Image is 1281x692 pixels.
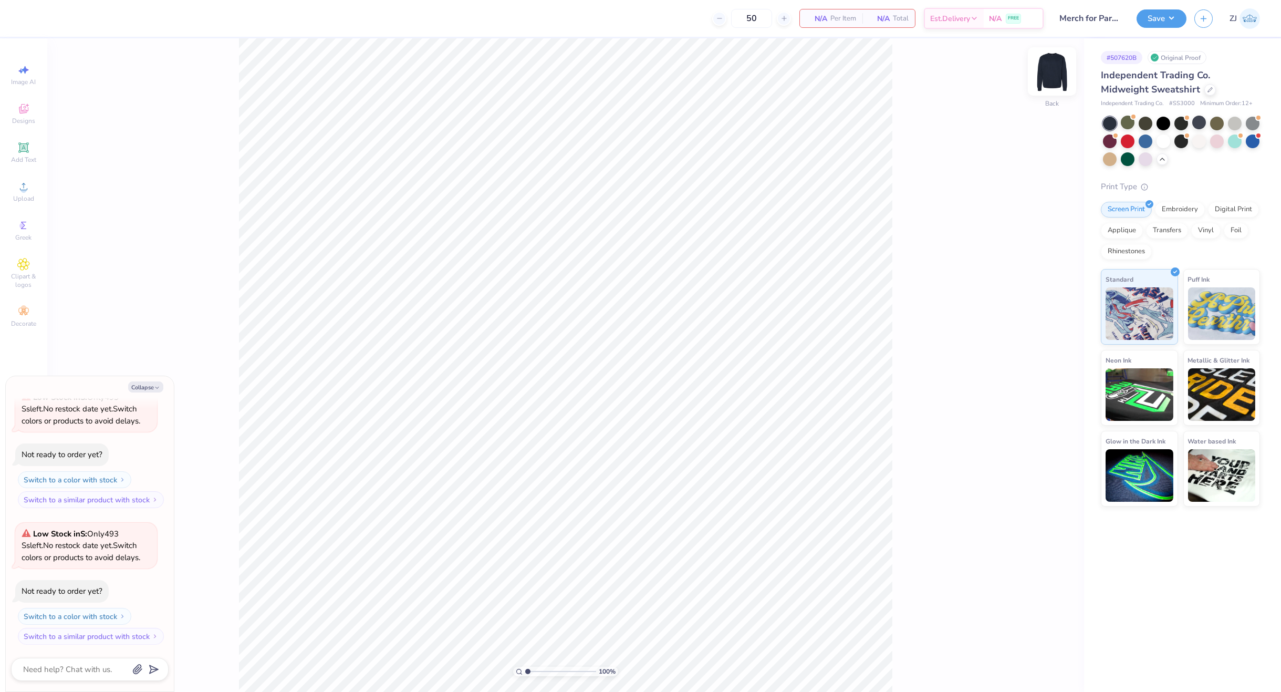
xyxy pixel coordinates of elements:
span: Clipart & logos [5,272,42,289]
span: N/A [989,13,1002,24]
div: Rhinestones [1101,244,1152,260]
div: Embroidery [1155,202,1205,218]
span: 100 % [599,667,616,676]
span: Neon Ink [1106,355,1131,366]
span: Metallic & Glitter Ink [1188,355,1250,366]
span: Only 493 Ss left. Switch colors or products to avoid delays. [22,529,140,563]
div: Applique [1101,223,1143,239]
img: Switch to a color with stock [119,613,126,619]
span: Only 493 Ss left. Switch colors or products to avoid delays. [22,392,140,426]
span: No restock date yet. [43,404,113,414]
div: Not ready to order yet? [22,586,102,596]
span: Minimum Order: 12 + [1200,99,1253,108]
span: Glow in the Dark Ink [1106,436,1165,447]
img: Back [1031,50,1073,92]
button: Collapse [128,381,163,393]
div: Transfers [1146,223,1188,239]
span: # SS3000 [1169,99,1195,108]
img: Neon Ink [1106,368,1173,421]
strong: Low Stock in S : [33,529,87,539]
div: Vinyl [1191,223,1221,239]
div: # 507620B [1101,51,1142,64]
span: Greek [16,233,32,242]
span: Decorate [11,319,36,328]
button: Save [1137,9,1186,28]
div: Foil [1224,223,1248,239]
img: Puff Ink [1188,287,1256,340]
div: Digital Print [1208,202,1259,218]
span: Independent Trading Co. [1101,99,1164,108]
img: Metallic & Glitter Ink [1188,368,1256,421]
img: Standard [1106,287,1173,340]
div: Back [1045,99,1059,109]
button: Switch to a similar product with stock [18,628,164,645]
span: FREE [1008,15,1019,22]
div: Original Proof [1148,51,1206,64]
span: Independent Trading Co. Midweight Sweatshirt [1101,69,1210,96]
img: Water based Ink [1188,449,1256,502]
span: Image AI [12,78,36,86]
span: N/A [806,13,827,24]
button: Switch to a similar product with stock [18,491,164,508]
div: Not ready to order yet? [22,449,102,460]
span: Puff Ink [1188,274,1210,285]
input: Untitled Design [1051,8,1129,29]
span: Designs [12,117,35,125]
img: Switch to a similar product with stock [152,497,158,503]
img: Switch to a color with stock [119,477,126,483]
img: Glow in the Dark Ink [1106,449,1173,502]
span: N/A [869,13,890,24]
span: Standard [1106,274,1133,285]
button: Switch to a color with stock [18,608,131,625]
span: Add Text [11,156,36,164]
span: No restock date yet. [43,540,113,551]
img: Switch to a similar product with stock [152,633,158,639]
span: Est. Delivery [930,13,970,24]
button: Switch to a color with stock [18,471,131,488]
span: Water based Ink [1188,436,1236,447]
span: Total [893,13,909,24]
input: – – [731,9,772,28]
span: ZJ [1230,13,1237,25]
span: Upload [13,194,34,203]
img: Zhor Junavee Antocan [1240,8,1260,29]
strong: Low Stock in S : [33,392,87,402]
span: Per Item [830,13,856,24]
div: Screen Print [1101,202,1152,218]
a: ZJ [1230,8,1260,29]
div: Print Type [1101,181,1260,193]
